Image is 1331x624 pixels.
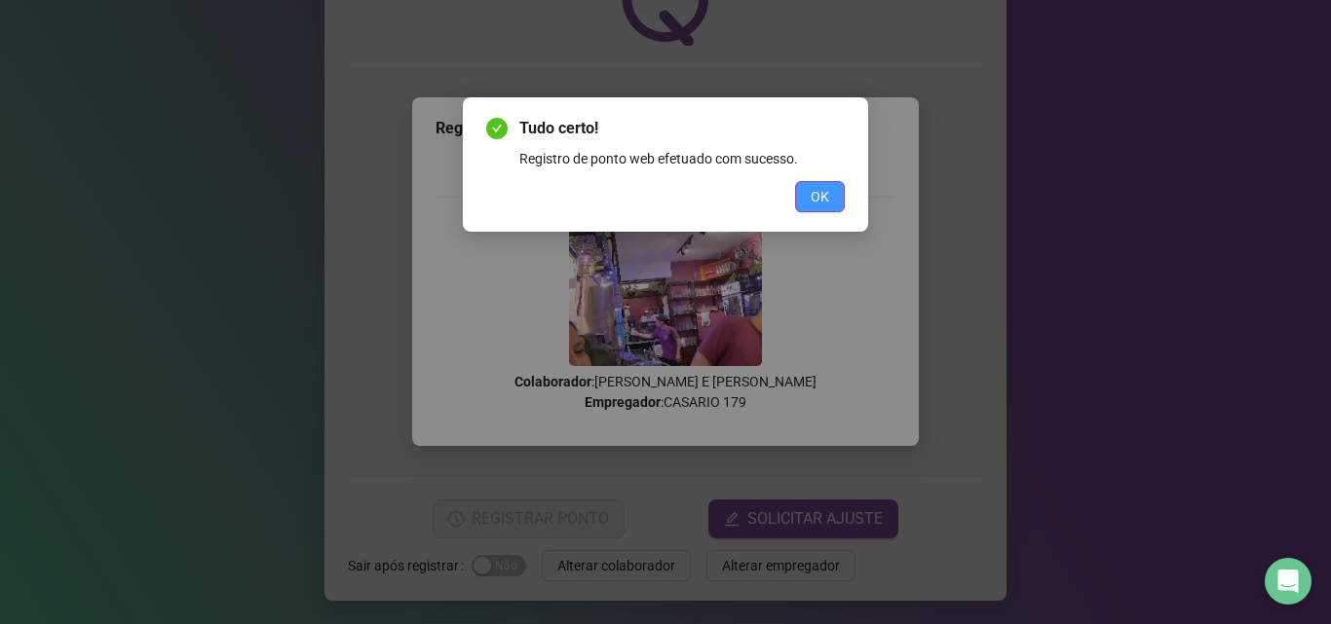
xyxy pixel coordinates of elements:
[1265,558,1312,605] div: Open Intercom Messenger
[811,186,829,207] span: OK
[795,181,845,212] button: OK
[486,118,508,139] span: check-circle
[519,148,845,169] div: Registro de ponto web efetuado com sucesso.
[519,117,845,140] span: Tudo certo!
